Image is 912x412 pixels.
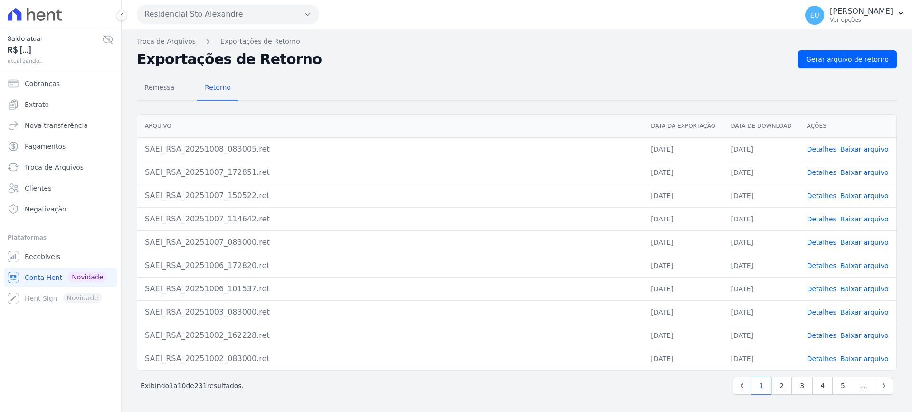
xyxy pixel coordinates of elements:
[840,355,889,363] a: Baixar arquivo
[4,74,117,93] a: Cobranças
[643,300,723,324] td: [DATE]
[25,79,60,88] span: Cobranças
[723,184,799,207] td: [DATE]
[137,5,319,24] button: Residencial Sto Alexandre
[145,330,636,341] div: SAEI_RSA_20251002_162228.ret
[807,215,836,223] a: Detalhes
[833,377,853,395] a: 5
[723,300,799,324] td: [DATE]
[840,262,889,269] a: Baixar arquivo
[751,377,771,395] a: 1
[840,192,889,200] a: Baixar arquivo
[141,381,244,391] p: Exibindo a de resultados.
[145,260,636,271] div: SAEI_RSA_20251006_172820.ret
[4,247,117,266] a: Recebíveis
[137,76,182,101] a: Remessa
[4,179,117,198] a: Clientes
[8,44,102,57] span: R$ [...]
[643,115,723,138] th: Data da Exportação
[220,37,300,47] a: Exportações de Retorno
[840,169,889,176] a: Baixar arquivo
[137,53,790,66] h2: Exportações de Retorno
[8,57,102,65] span: atualizando...
[840,308,889,316] a: Baixar arquivo
[137,37,897,47] nav: Breadcrumb
[137,115,643,138] th: Arquivo
[723,324,799,347] td: [DATE]
[643,254,723,277] td: [DATE]
[178,382,186,390] span: 10
[643,277,723,300] td: [DATE]
[145,283,636,295] div: SAEI_RSA_20251006_101537.ret
[799,115,896,138] th: Ações
[8,74,114,308] nav: Sidebar
[723,207,799,230] td: [DATE]
[810,12,819,19] span: EU
[807,262,836,269] a: Detalhes
[25,142,66,151] span: Pagamentos
[807,285,836,293] a: Detalhes
[8,34,102,44] span: Saldo atual
[145,237,636,248] div: SAEI_RSA_20251007_083000.ret
[723,277,799,300] td: [DATE]
[798,2,912,29] button: EU [PERSON_NAME] Ver opções
[840,145,889,153] a: Baixar arquivo
[25,273,62,282] span: Conta Hent
[723,115,799,138] th: Data de Download
[643,324,723,347] td: [DATE]
[840,239,889,246] a: Baixar arquivo
[145,213,636,225] div: SAEI_RSA_20251007_114642.ret
[853,377,875,395] span: …
[145,167,636,178] div: SAEI_RSA_20251007_172851.ret
[25,100,49,109] span: Extrato
[807,308,836,316] a: Detalhes
[643,184,723,207] td: [DATE]
[840,332,889,339] a: Baixar arquivo
[137,37,196,47] a: Troca de Arquivos
[25,121,88,130] span: Nova transferência
[145,190,636,201] div: SAEI_RSA_20251007_150522.ret
[723,230,799,254] td: [DATE]
[25,183,51,193] span: Clientes
[145,353,636,364] div: SAEI_RSA_20251002_083000.ret
[723,347,799,370] td: [DATE]
[723,254,799,277] td: [DATE]
[68,272,107,282] span: Novidade
[840,285,889,293] a: Baixar arquivo
[723,161,799,184] td: [DATE]
[25,252,60,261] span: Recebíveis
[830,16,893,24] p: Ver opções
[792,377,812,395] a: 3
[145,144,636,155] div: SAEI_RSA_20251008_083005.ret
[840,215,889,223] a: Baixar arquivo
[199,78,237,97] span: Retorno
[643,347,723,370] td: [DATE]
[807,169,836,176] a: Detalhes
[4,137,117,156] a: Pagamentos
[807,355,836,363] a: Detalhes
[25,163,84,172] span: Troca de Arquivos
[733,377,751,395] a: Previous
[145,307,636,318] div: SAEI_RSA_20251003_083000.ret
[812,377,833,395] a: 4
[798,50,897,68] a: Gerar arquivo de retorno
[643,207,723,230] td: [DATE]
[25,204,66,214] span: Negativação
[771,377,792,395] a: 2
[807,192,836,200] a: Detalhes
[4,95,117,114] a: Extrato
[643,137,723,161] td: [DATE]
[4,116,117,135] a: Nova transferência
[806,55,889,64] span: Gerar arquivo de retorno
[875,377,893,395] a: Next
[807,239,836,246] a: Detalhes
[830,7,893,16] p: [PERSON_NAME]
[4,200,117,219] a: Negativação
[807,145,836,153] a: Detalhes
[194,382,207,390] span: 231
[169,382,173,390] span: 1
[197,76,238,101] a: Retorno
[807,332,836,339] a: Detalhes
[643,161,723,184] td: [DATE]
[4,268,117,287] a: Conta Hent Novidade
